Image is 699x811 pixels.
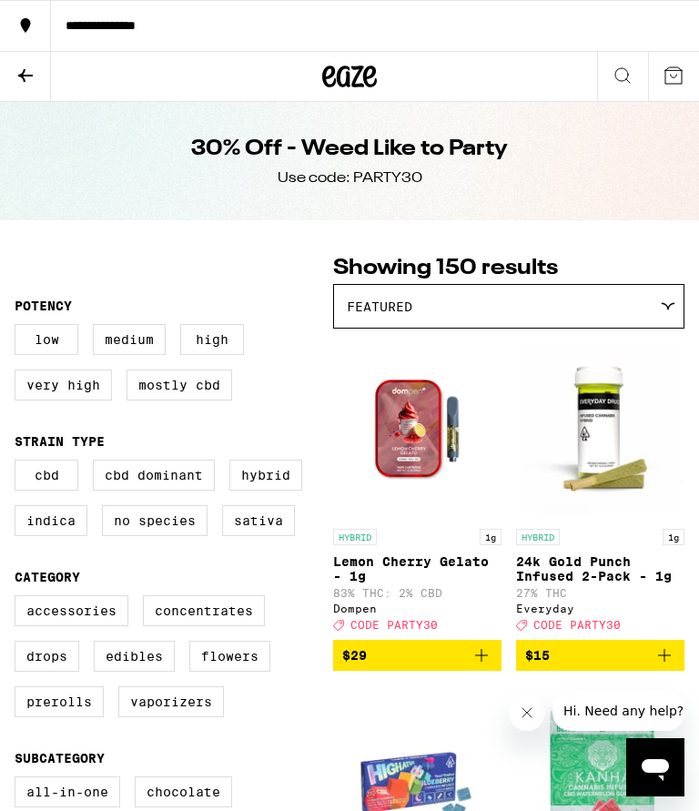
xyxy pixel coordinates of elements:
div: Use code: PARTY30 [278,168,422,188]
legend: Strain Type [15,434,105,449]
iframe: Message from company [552,691,684,731]
p: HYBRID [516,529,560,545]
p: 27% THC [516,587,684,599]
label: Concentrates [143,595,265,626]
label: Hybrid [229,460,302,491]
label: CBD [15,460,78,491]
img: Everyday - 24k Gold Punch Infused 2-Pack - 1g [516,338,684,520]
span: CODE PARTY30 [350,619,438,631]
span: $15 [525,648,550,663]
button: Add to bag [333,640,501,671]
span: $29 [342,648,367,663]
p: 83% THC: 2% CBD [333,587,501,599]
legend: Subcategory [15,751,105,765]
label: Chocolate [135,776,232,807]
label: Flowers [189,641,270,672]
label: Sativa [222,505,295,536]
label: High [180,324,244,355]
label: Very High [15,370,112,400]
label: All-In-One [15,776,120,807]
label: Edibles [94,641,175,672]
label: No Species [102,505,208,536]
button: Add to bag [516,640,684,671]
div: Everyday [516,603,684,614]
p: Lemon Cherry Gelato - 1g [333,554,501,583]
iframe: Close message [509,694,545,731]
label: Indica [15,505,87,536]
p: 1g [480,529,501,545]
legend: Potency [15,299,72,313]
a: Open page for 24k Gold Punch Infused 2-Pack - 1g from Everyday [516,338,684,640]
legend: Category [15,570,80,584]
img: Dompen - Lemon Cherry Gelato - 1g [333,338,501,520]
label: Drops [15,641,79,672]
a: Open page for Lemon Cherry Gelato - 1g from Dompen [333,338,501,640]
p: 1g [663,529,684,545]
label: Accessories [15,595,128,626]
p: 24k Gold Punch Infused 2-Pack - 1g [516,554,684,583]
label: Low [15,324,78,355]
p: HYBRID [333,529,377,545]
span: Featured [347,299,412,314]
label: Mostly CBD [127,370,232,400]
p: Showing 150 results [333,253,684,284]
label: Prerolls [15,686,104,717]
label: CBD Dominant [93,460,215,491]
h1: 30% Off - Weed Like to Party [191,134,508,165]
span: CODE PARTY30 [533,619,621,631]
label: Medium [93,324,166,355]
div: Dompen [333,603,501,614]
iframe: Button to launch messaging window [626,738,684,796]
label: Vaporizers [118,686,224,717]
